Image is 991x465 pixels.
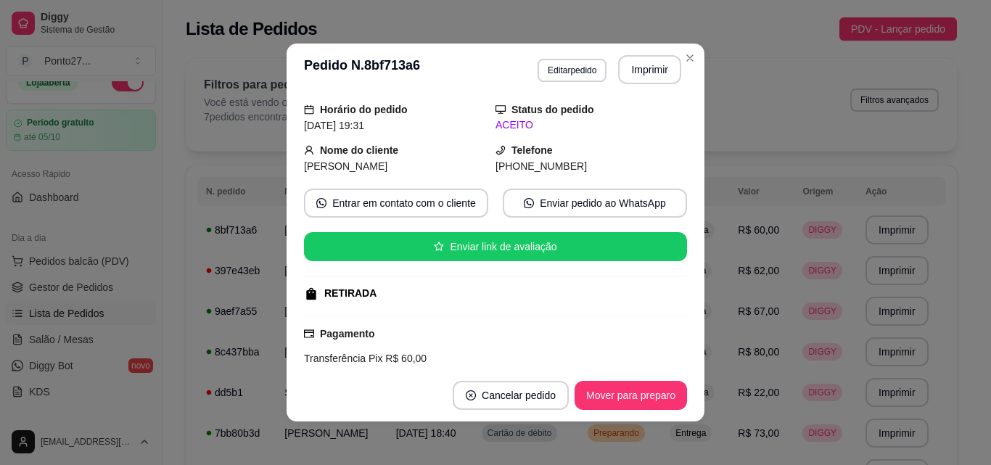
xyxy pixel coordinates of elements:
[618,55,681,84] button: Imprimir
[304,55,420,84] h3: Pedido N. 8bf713a6
[495,104,506,115] span: desktop
[466,390,476,400] span: close-circle
[503,189,687,218] button: whats-appEnviar pedido ao WhatsApp
[304,104,314,115] span: calendar
[304,329,314,339] span: credit-card
[382,353,427,364] span: R$ 60,00
[304,160,387,172] span: [PERSON_NAME]
[538,59,606,82] button: Editarpedido
[304,353,382,364] span: Transferência Pix
[678,46,702,70] button: Close
[453,381,569,410] button: close-circleCancelar pedido
[324,286,377,301] div: RETIRADA
[495,118,687,133] div: ACEITO
[495,160,587,172] span: [PHONE_NUMBER]
[511,104,594,115] strong: Status do pedido
[495,145,506,155] span: phone
[575,381,687,410] button: Mover para preparo
[316,198,326,208] span: whats-app
[320,104,408,115] strong: Horário do pedido
[320,328,374,340] strong: Pagamento
[320,144,398,156] strong: Nome do cliente
[304,145,314,155] span: user
[524,198,534,208] span: whats-app
[304,120,364,131] span: [DATE] 19:31
[304,232,687,261] button: starEnviar link de avaliação
[304,189,488,218] button: whats-appEntrar em contato com o cliente
[511,144,553,156] strong: Telefone
[434,242,444,252] span: star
